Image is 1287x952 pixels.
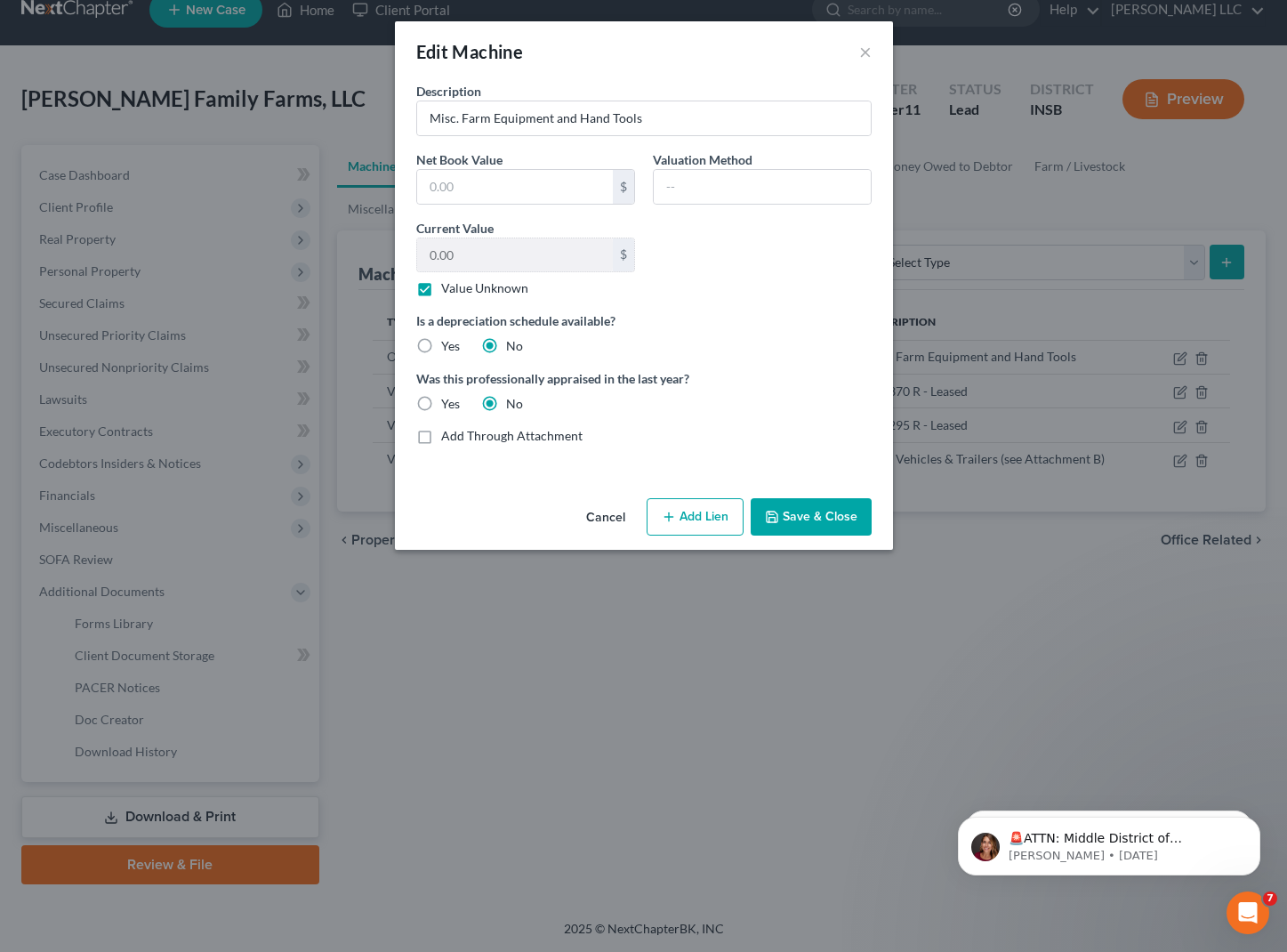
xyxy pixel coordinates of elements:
[931,779,1287,904] iframe: Intercom notifications message
[654,170,871,204] input: --
[506,395,523,413] label: No
[441,395,460,413] label: Yes
[751,498,872,536] button: Save & Close
[859,41,872,62] button: ×
[647,498,744,536] button: Add Lien
[572,500,639,536] button: Cancel
[416,150,503,169] label: Net Book Value
[416,39,524,64] div: Edit Machine
[441,427,583,445] label: Add Through Attachment
[613,238,634,272] div: $
[417,101,871,135] input: Describe...
[613,170,634,204] div: $
[416,82,481,101] label: Description
[416,311,872,330] label: Is a depreciation schedule available?
[506,337,523,355] label: No
[417,170,613,204] input: 0.00
[416,369,872,388] label: Was this professionally appraised in the last year?
[417,238,613,272] input: 0.00
[441,279,528,297] label: Value Unknown
[653,150,752,169] label: Valuation Method
[1263,891,1277,906] span: 7
[1227,891,1269,934] iframe: Intercom live chat
[416,219,494,238] label: Current Value
[441,337,460,355] label: Yes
